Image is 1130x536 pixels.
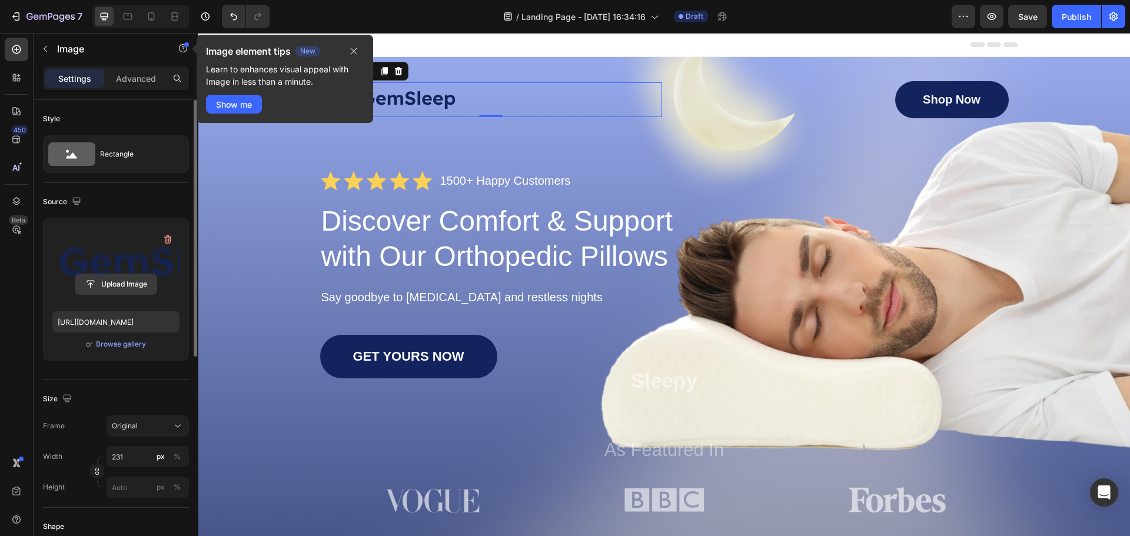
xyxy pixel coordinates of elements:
div: Shape [43,521,64,532]
div: Undo/Redo [222,5,270,28]
a: Shop Now [697,48,810,85]
span: Original [112,421,138,431]
h1: Discover Comfort & Support with Our Orthopedic Pillows [122,169,491,242]
p: 7 [77,9,82,24]
button: Publish [1052,5,1101,28]
p: GET YOURS NOW [154,315,265,332]
img: gempages_432750572815254551-d1eb1a07-6278-4e3e-a013-e123f78f1c28.png [646,453,752,481]
p: Image [57,42,157,56]
div: px [157,482,165,492]
img: gempages_432750572815254551-b7824e63-81fd-4548-b6d5-e9813f09073b.png [185,455,281,480]
p: 1500+ Happy Customers [242,141,373,155]
p: Sleepy [123,335,809,361]
button: px [170,450,184,464]
label: Width [43,451,62,462]
div: Beta [9,215,28,225]
div: Browse gallery [96,339,146,349]
div: Publish [1062,11,1091,23]
input: https://example.com/image.jpg [52,311,180,332]
div: Rectangle [100,141,172,168]
p: Advanced [116,72,156,85]
button: Original [107,415,189,437]
button: px [170,480,184,494]
span: Save [1018,12,1038,22]
div: px [157,451,165,462]
span: Landing Page - [DATE] 16:34:16 [521,11,646,23]
div: Style [43,114,60,124]
img: gempages_432750572815254551-914f7300-9852-4447-9fc2-3310ceb46f85.png [425,449,507,485]
span: / [516,11,519,23]
div: % [174,482,181,492]
span: or [86,337,93,351]
div: 450 [11,125,28,135]
p: As Featured In [123,406,809,429]
div: % [174,451,181,462]
p: Shop Now [724,59,782,74]
input: px% [107,477,189,498]
span: Draft [686,11,703,22]
label: Frame [43,421,65,431]
button: % [154,450,168,464]
input: px% [107,446,189,467]
button: Upload Image [75,274,157,295]
button: 7 [5,5,88,28]
button: Save [1008,5,1047,28]
button: Browse gallery [95,338,147,350]
p: Say goodbye to [MEDICAL_DATA] and restless nights [123,257,809,272]
p: Settings [58,72,91,85]
div: Source [43,194,84,210]
label: Height [43,482,65,492]
a: GET YOURS NOW [122,302,299,345]
div: Open Intercom Messenger [1090,478,1118,507]
button: % [154,480,168,494]
iframe: Design area [198,33,1130,536]
div: Size [43,391,74,407]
